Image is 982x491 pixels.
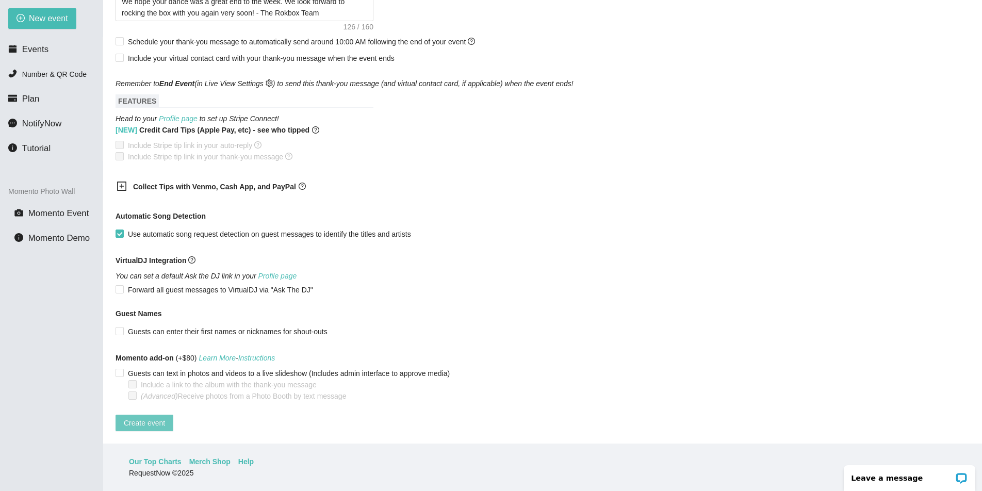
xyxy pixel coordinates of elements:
span: Momento Event [28,208,89,218]
span: question-circle [299,183,306,190]
span: Include your virtual contact card with your thank-you message when the event ends [128,54,395,62]
span: Forward all guest messages to VirtualDJ via "Ask The DJ" [124,284,317,296]
span: Include a link to the album with the thank-you message [137,379,321,390]
i: - [199,354,275,362]
i: Remember to (in Live View Settings ) to send this thank-you message (and virtual contact card, if... [116,79,574,88]
a: Help [238,456,254,467]
span: setting [266,79,273,87]
span: Receive photos from a Photo Booth by text message [137,390,350,402]
span: Momento Demo [28,233,90,243]
span: Tutorial [22,143,51,153]
span: Guests can text in photos and videos to a live slideshow (Includes admin interface to approve media) [124,368,454,379]
a: Instructions [238,354,275,362]
span: NotifyNow [22,119,61,128]
span: credit-card [8,94,17,103]
b: VirtualDJ Integration [116,256,186,265]
span: info-circle [8,143,17,152]
span: Include Stripe tip link in your auto-reply [124,140,266,151]
i: Head to your to set up Stripe Connect! [116,114,279,123]
span: question-circle [285,153,292,160]
a: Our Top Charts [129,456,182,467]
a: Learn More [199,354,236,362]
b: End Event [159,79,194,88]
div: Collect Tips with Venmo, Cash App, and PayPalquestion-circle [108,175,366,200]
b: Guest Names [116,309,161,318]
i: (Advanced) [141,392,178,400]
b: Momento add-on [116,354,174,362]
span: Events [22,44,48,54]
span: question-circle [254,141,261,149]
button: Create event [116,415,173,431]
span: Create event [124,417,165,429]
b: Automatic Song Detection [116,210,206,222]
span: Schedule your thank-you message to automatically send around 10:00 AM following the end of your e... [128,38,475,46]
span: Use automatic song request detection on guest messages to identify the titles and artists [124,228,415,240]
span: [NEW] [116,126,137,134]
span: New event [29,12,68,25]
span: Include Stripe tip link in your thank-you message [124,151,297,162]
span: plus-circle [17,14,25,24]
span: phone [8,69,17,78]
span: question-circle [468,38,475,45]
span: Guests can enter their first names or nicknames for shout-outs [124,326,332,337]
iframe: LiveChat chat widget [837,459,982,491]
i: You can set a default Ask the DJ link in your [116,272,297,280]
span: question-circle [188,256,195,264]
a: Merch Shop [189,456,231,467]
a: Profile page [159,114,198,123]
b: Collect Tips with Venmo, Cash App, and PayPal [133,183,296,191]
span: camera [14,208,23,217]
span: Plan [22,94,40,104]
span: FEATURES [116,94,159,108]
span: question-circle [312,124,319,136]
span: Number & QR Code [22,70,87,78]
span: message [8,119,17,127]
span: plus-square [117,181,127,191]
b: Credit Card Tips (Apple Pay, etc) - see who tipped [116,124,309,136]
span: (+$80) [116,352,275,364]
span: calendar [8,44,17,53]
button: plus-circleNew event [8,8,76,29]
span: info-circle [14,233,23,242]
div: RequestNow © 2025 [129,467,954,479]
a: Profile page [258,272,297,280]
